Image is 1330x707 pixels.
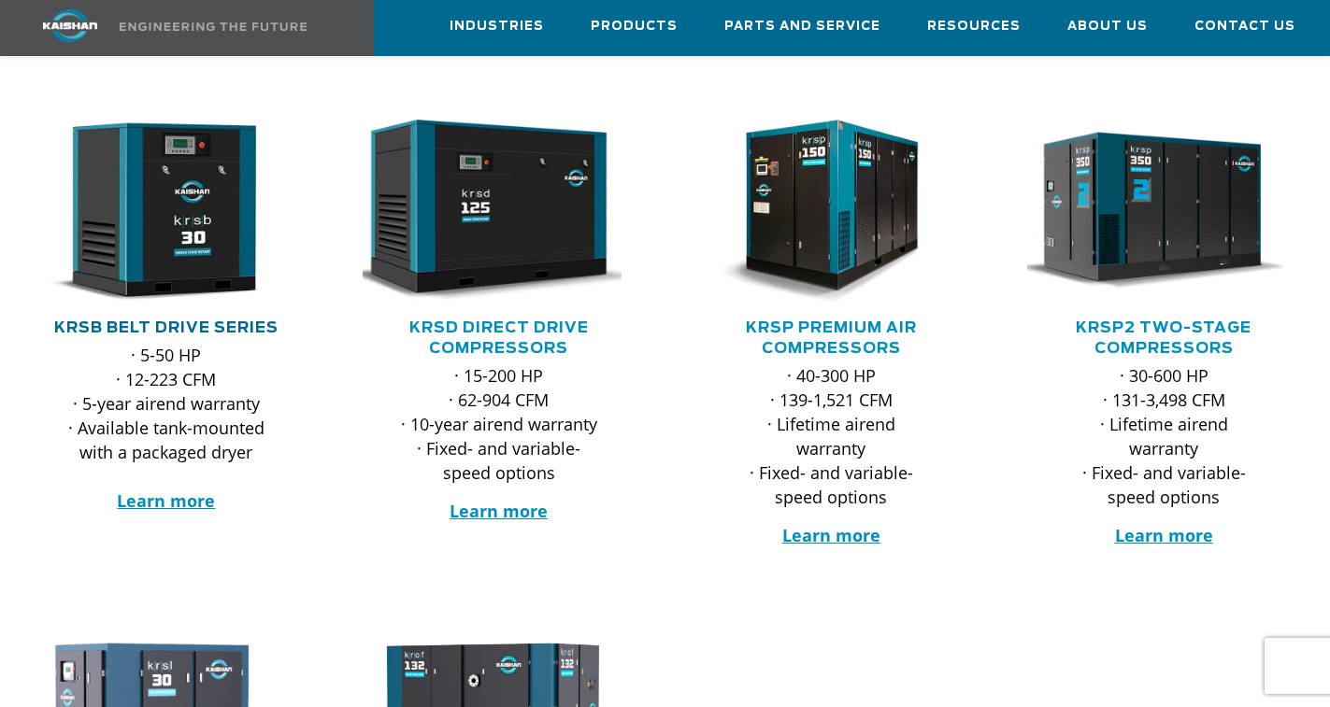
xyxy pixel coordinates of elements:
[1013,120,1286,304] img: krsp350
[409,320,589,356] a: KRSD Direct Drive Compressors
[724,16,880,37] span: Parts and Service
[450,16,544,37] span: Industries
[120,22,307,31] img: Engineering the future
[67,343,265,513] p: · 5-50 HP · 12-223 CFM · 5-year airend warranty · Available tank-mounted with a packaged dryer
[1027,120,1300,304] div: krsp350
[450,500,548,522] a: Learn more
[591,16,678,37] span: Products
[782,524,880,546] a: Learn more
[1194,1,1295,51] a: Contact Us
[1067,1,1148,51] a: About Us
[363,120,636,304] div: krsd125
[54,320,279,335] a: KRSB Belt Drive Series
[16,120,289,304] img: krsb30
[695,120,968,304] div: krsp150
[117,489,215,512] a: Learn more
[927,1,1021,51] a: Resources
[1115,524,1213,546] a: Learn more
[927,16,1021,37] span: Resources
[724,1,880,51] a: Parts and Service
[349,120,622,304] img: krsd125
[1194,16,1295,37] span: Contact Us
[450,1,544,51] a: Industries
[1076,320,1251,356] a: KRSP2 Two-Stage Compressors
[746,320,917,356] a: KRSP Premium Air Compressors
[591,1,678,51] a: Products
[30,120,303,304] div: krsb30
[681,120,954,304] img: krsp150
[733,363,931,509] p: · 40-300 HP · 139-1,521 CFM · Lifetime airend warranty · Fixed- and variable-speed options
[400,363,598,485] p: · 15-200 HP · 62-904 CFM · 10-year airend warranty · Fixed- and variable-speed options
[1067,16,1148,37] span: About Us
[1065,363,1263,509] p: · 30-600 HP · 131-3,498 CFM · Lifetime airend warranty · Fixed- and variable-speed options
